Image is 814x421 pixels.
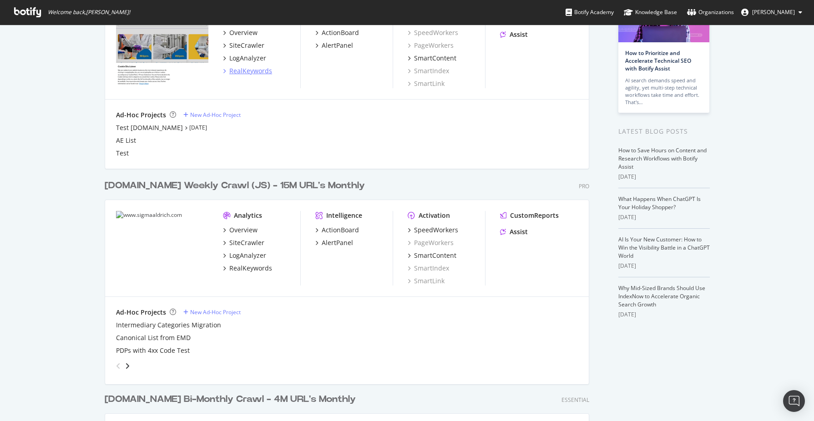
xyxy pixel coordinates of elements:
[315,41,353,50] a: AlertPanel
[414,54,456,63] div: SmartContent
[229,66,272,75] div: RealKeywords
[229,238,264,247] div: SiteCrawler
[116,333,191,342] a: Canonical List from EMD
[500,227,528,236] a: Assist
[783,390,805,412] div: Open Intercom Messenger
[414,251,456,260] div: SmartContent
[234,211,262,220] div: Analytics
[183,308,241,316] a: New Ad-Hoc Project
[734,5,809,20] button: [PERSON_NAME]
[510,30,528,39] div: Assist
[223,264,272,273] a: RealKeywords
[223,54,266,63] a: LogAnalyzer
[229,28,258,37] div: Overview
[618,126,710,136] div: Latest Blog Posts
[408,54,456,63] a: SmartContent
[618,311,710,319] div: [DATE]
[229,54,266,63] div: LogAnalyzer
[322,28,359,37] div: ActionBoard
[105,393,356,406] div: [DOMAIN_NAME] Bi-Monthly Crawl - 4M URL's Monthly
[223,41,264,50] a: SiteCrawler
[116,123,183,132] a: Test [DOMAIN_NAME]
[408,226,458,235] a: SpeedWorkers
[618,284,705,308] a: Why Mid-Sized Brands Should Use IndexNow to Accelerate Organic Search Growth
[510,227,528,236] div: Assist
[223,238,264,247] a: SiteCrawler
[315,238,353,247] a: AlertPanel
[229,226,258,235] div: Overview
[189,124,207,131] a: [DATE]
[566,8,614,17] div: Botify Academy
[408,238,454,247] a: PageWorkers
[618,262,710,270] div: [DATE]
[408,41,454,50] a: PageWorkers
[105,179,365,192] div: [DOMAIN_NAME] Weekly Crawl (JS) - 15M URL's Monthly
[500,30,528,39] a: Assist
[625,49,691,72] a: How to Prioritize and Accelerate Technical SEO with Botify Assist
[408,264,449,273] a: SmartIndex
[116,110,166,120] div: Ad-Hoc Projects
[229,251,266,260] div: LogAnalyzer
[229,41,264,50] div: SiteCrawler
[116,211,208,286] img: www.sigmaaldrich.com
[618,173,710,181] div: [DATE]
[322,41,353,50] div: AlertPanel
[105,179,369,192] a: [DOMAIN_NAME] Weekly Crawl (JS) - 15M URL's Monthly
[408,66,449,75] a: SmartIndex
[414,226,458,235] div: SpeedWorkers
[579,182,589,190] div: Pro
[190,111,241,119] div: New Ad-Hoc Project
[315,226,359,235] a: ActionBoard
[223,226,258,235] a: Overview
[408,79,445,88] a: SmartLink
[116,321,221,330] a: Intermediary Categories Migration
[408,28,458,37] a: SpeedWorkers
[116,346,190,355] a: PDPs with 4xx Code Test
[48,9,130,16] span: Welcome back, [PERSON_NAME] !
[326,211,362,220] div: Intelligence
[510,211,559,220] div: CustomReports
[223,251,266,260] a: LogAnalyzer
[116,308,166,317] div: Ad-Hoc Projects
[116,136,136,145] a: AE List
[500,211,559,220] a: CustomReports
[322,238,353,247] div: AlertPanel
[752,8,795,16] span: Arezoo Nakhaei
[105,393,359,406] a: [DOMAIN_NAME] Bi-Monthly Crawl - 4M URL's Monthly
[618,236,710,260] a: AI Is Your New Customer: How to Win the Visibility Battle in a ChatGPT World
[618,146,707,170] a: How to Save Hours on Content and Research Workflows with Botify Assist
[229,264,272,273] div: RealKeywords
[116,149,129,158] a: Test
[223,66,272,75] a: RealKeywords
[112,359,124,373] div: angle-left
[124,361,131,371] div: angle-right
[624,8,677,17] div: Knowledge Base
[618,195,701,211] a: What Happens When ChatGPT Is Your Holiday Shopper?
[687,8,734,17] div: Organizations
[190,308,241,316] div: New Ad-Hoc Project
[419,211,450,220] div: Activation
[408,276,445,286] a: SmartLink
[315,28,359,37] a: ActionBoard
[116,14,208,87] img: merckmillipore.com
[408,251,456,260] a: SmartContent
[561,396,589,404] div: Essential
[625,77,703,106] div: AI search demands speed and agility, yet multi-step technical workflows take time and effort. Tha...
[322,226,359,235] div: ActionBoard
[223,28,258,37] a: Overview
[618,213,710,221] div: [DATE]
[183,111,241,119] a: New Ad-Hoc Project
